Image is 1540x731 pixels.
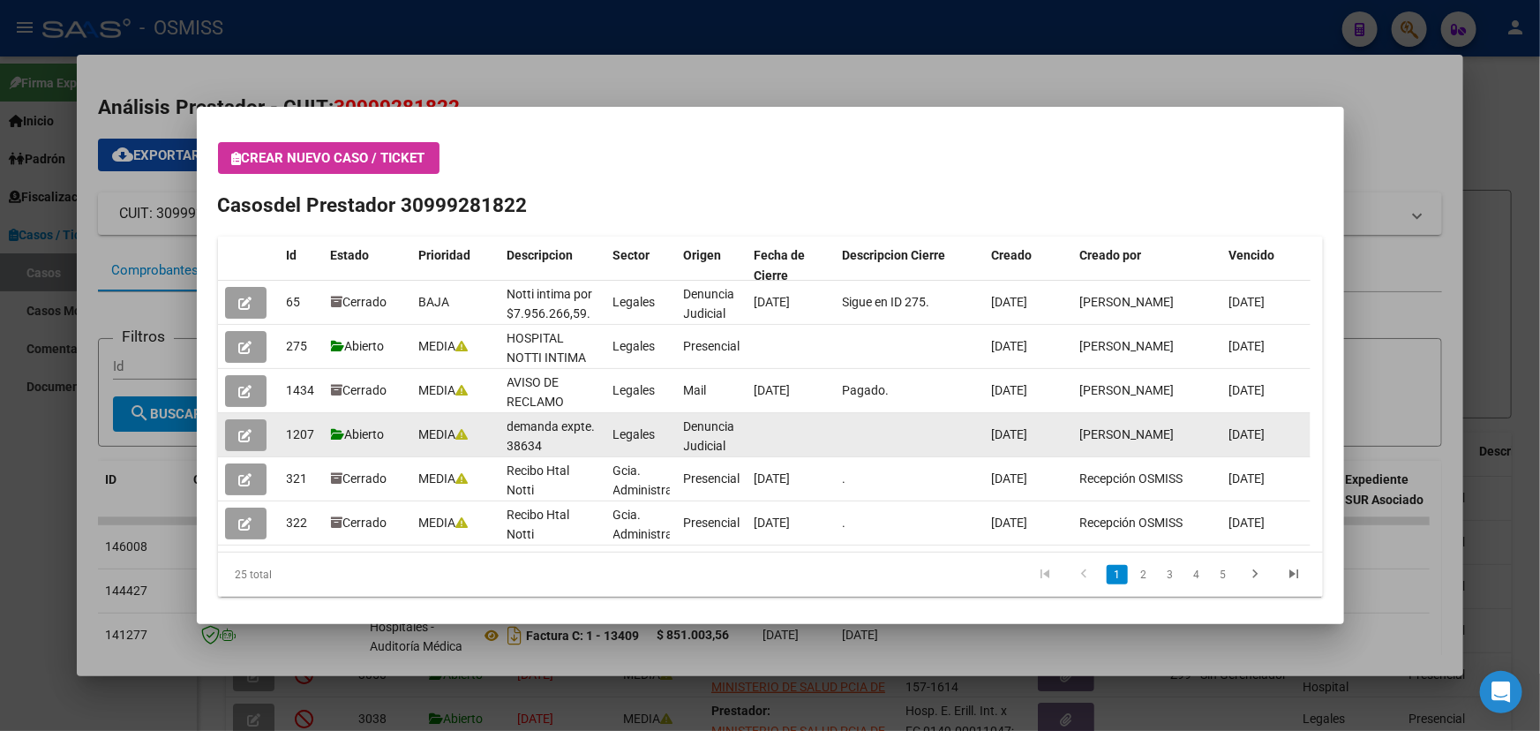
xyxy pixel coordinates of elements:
span: [PERSON_NAME] [1080,339,1175,353]
button: Crear nuevo caso / ticket [218,142,439,174]
span: Descripcion [507,248,574,262]
span: 1207 [287,427,315,441]
span: Abierto [331,339,385,353]
span: Denuncia Judicial [684,419,735,454]
datatable-header-cell: Fecha de Cierre [747,237,836,295]
span: Cerrado [331,383,387,397]
h2: Casos [218,191,1323,221]
span: Recepción OSMISS [1080,471,1183,486]
span: Descripcion Cierre [843,248,946,262]
span: Cerrado [331,295,387,309]
li: page 4 [1183,560,1210,590]
span: Legales [613,295,656,309]
span: MEDIA [419,339,469,353]
div: Open Intercom Messenger [1480,671,1522,713]
a: go to first page [1029,565,1063,584]
span: MEDIA [419,427,469,441]
span: demanda expte. 38634 [507,419,596,454]
span: Notti intima por $7.956.266,59. [507,287,593,321]
span: 322 [287,516,308,530]
a: go to next page [1239,565,1273,584]
span: Fecha de Cierre [755,248,806,283]
span: Gcia. Administración [613,463,696,498]
span: HOSPITAL NOTTI INTIMA POR FALTA DE PAGO [507,331,587,405]
datatable-header-cell: Descripcion [500,237,606,295]
span: BAJA [419,295,450,309]
span: 1434 [287,383,315,397]
span: Cerrado [331,516,387,530]
span: Prioridad [419,248,471,262]
span: Abierto [331,427,385,441]
span: MEDIA [419,471,469,486]
span: Mail [684,383,707,397]
span: Id [287,248,297,262]
a: 1 [1107,565,1128,584]
li: page 5 [1210,560,1236,590]
span: Gcia. Administración [613,508,696,542]
datatable-header-cell: Origen [677,237,747,295]
datatable-header-cell: Estado [324,237,412,295]
span: Origen [684,248,722,262]
span: Recibo Htal Notti [507,508,570,542]
span: Creado [992,248,1033,262]
span: [DATE] [992,339,1028,353]
span: [DATE] [1229,516,1266,530]
span: Legales [613,383,656,397]
span: [DATE] [755,516,791,530]
datatable-header-cell: Creado por [1073,237,1222,295]
span: [DATE] [1229,295,1266,309]
span: Cerrado [331,471,387,486]
li: page 3 [1157,560,1183,590]
span: Sector [613,248,650,262]
li: page 2 [1131,560,1157,590]
span: [DATE] [755,471,791,486]
datatable-header-cell: Id [280,237,324,295]
span: Presencial [684,471,740,486]
datatable-header-cell: Creado [985,237,1073,295]
span: [DATE] [755,383,791,397]
span: Presencial [684,339,740,353]
span: [DATE] [755,295,791,309]
span: 275 [287,339,308,353]
div: 25 total [218,553,436,597]
span: Legales [613,427,656,441]
span: [PERSON_NAME] [1080,427,1175,441]
span: Recepción OSMISS [1080,516,1183,530]
span: [DATE] [1229,383,1266,397]
span: Estado [331,248,370,262]
span: Denuncia Judicial [684,287,735,321]
span: [PERSON_NAME] [1080,383,1175,397]
span: Recibo Htal Notti [507,463,570,498]
span: . [843,516,846,530]
span: Legales [613,339,656,353]
datatable-header-cell: Vencido [1222,237,1311,295]
li: page 1 [1104,560,1131,590]
span: . [843,471,846,486]
span: MEDIA [419,516,469,530]
a: go to previous page [1068,565,1101,584]
span: Pagado. [843,383,890,397]
a: 2 [1133,565,1154,584]
span: [DATE] [992,383,1028,397]
a: 3 [1160,565,1181,584]
a: 4 [1186,565,1207,584]
datatable-header-cell: Sector [606,237,677,295]
span: del Prestador 30999281822 [274,193,528,216]
a: 5 [1213,565,1234,584]
span: 321 [287,471,308,486]
span: [DATE] [1229,339,1266,353]
span: [DATE] [992,427,1028,441]
span: MEDIA [419,383,469,397]
span: Sigue en ID 275. [843,295,930,309]
span: [DATE] [1229,427,1266,441]
span: Crear nuevo caso / ticket [232,150,425,166]
span: Vencido [1229,248,1275,262]
span: AVISO DE RECLAMO JUDICIAL [507,375,565,430]
span: Creado por [1080,248,1142,262]
span: [DATE] [992,295,1028,309]
span: [DATE] [1229,471,1266,486]
datatable-header-cell: Descripcion Cierre [836,237,985,295]
span: [DATE] [992,516,1028,530]
datatable-header-cell: Prioridad [412,237,500,295]
span: [DATE] [992,471,1028,486]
